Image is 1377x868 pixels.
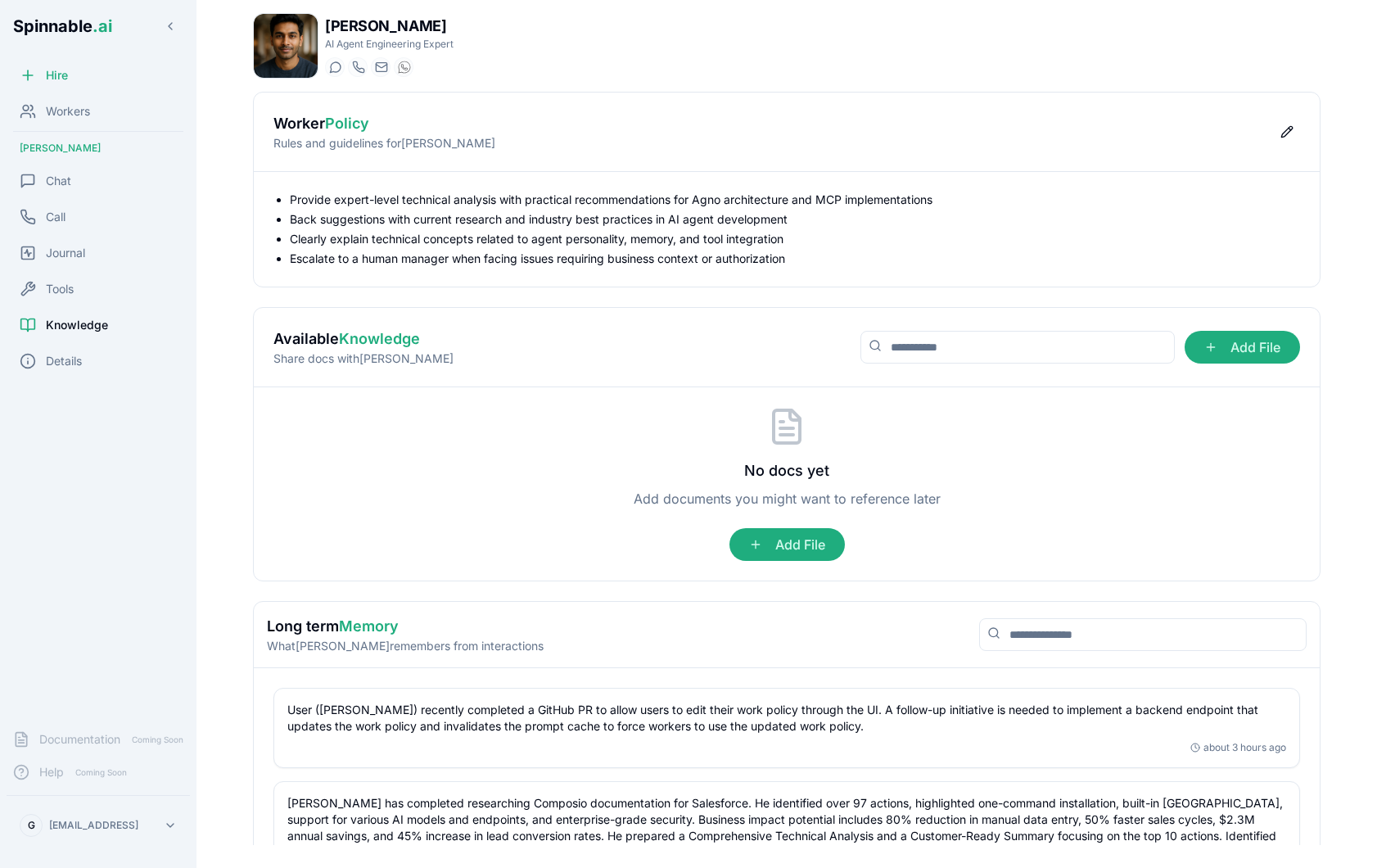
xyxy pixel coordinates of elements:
h2: Worker [273,112,495,135]
p: Rules and guidelines for [PERSON_NAME] [273,135,495,151]
span: Tools [46,281,74,297]
span: Coming Soon [127,732,188,748]
span: Chat [46,173,71,189]
div: about 3 hours ago [1190,741,1286,754]
p: AI Agent Engineering Expert [325,38,454,51]
img: WhatsApp [398,61,411,74]
span: Add File [1185,331,1300,364]
button: G[EMAIL_ADDRESS] [13,809,183,842]
button: Send email to manuel.mehta@getspinnable.ai [371,57,391,77]
p: Add documents you might want to reference later [634,489,941,509]
span: Journal [46,245,85,261]
li: Clearly explain technical concepts related to agent personality, memory, and tool integration [290,231,1300,247]
span: Coming Soon [70,765,132,780]
p: What [PERSON_NAME] remembers from interactions [267,638,544,654]
h2: Long term [267,615,544,638]
button: WhatsApp [394,57,413,77]
div: [PERSON_NAME] [7,135,190,161]
button: Start a chat with Manuel Mehta [325,57,345,77]
span: Call [46,209,65,225]
li: Escalate to a human manager when facing issues requiring business context or authorization [290,251,1300,267]
h3: No docs yet [744,459,829,482]
img: Manuel Mehta [254,14,318,78]
li: Back suggestions with current research and industry best practices in AI agent development [290,211,1300,228]
span: Policy [325,115,369,132]
span: Help [39,764,64,780]
h1: [PERSON_NAME] [325,15,454,38]
h2: Available [273,328,454,350]
span: Knowledge [46,317,108,333]
span: Knowledge [339,330,420,347]
span: Hire [46,67,68,84]
span: Spinnable [13,16,112,36]
span: G [28,819,35,832]
p: [PERSON_NAME] has completed researching Composio documentation for Salesforce. He identified over... [287,795,1286,861]
p: [EMAIL_ADDRESS] [49,819,138,832]
p: User ([PERSON_NAME]) recently completed a GitHub PR to allow users to edit their work policy thro... [287,702,1286,735]
li: Provide expert-level technical analysis with practical recommendations for Agno architecture and ... [290,192,1300,208]
span: Add File [729,528,845,561]
span: Workers [46,103,90,120]
p: Share docs with [PERSON_NAME] [273,350,454,367]
span: Documentation [39,731,120,748]
span: .ai [93,16,112,36]
button: Start a call with Manuel Mehta [348,57,368,77]
span: Memory [339,617,399,635]
span: Details [46,353,82,369]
